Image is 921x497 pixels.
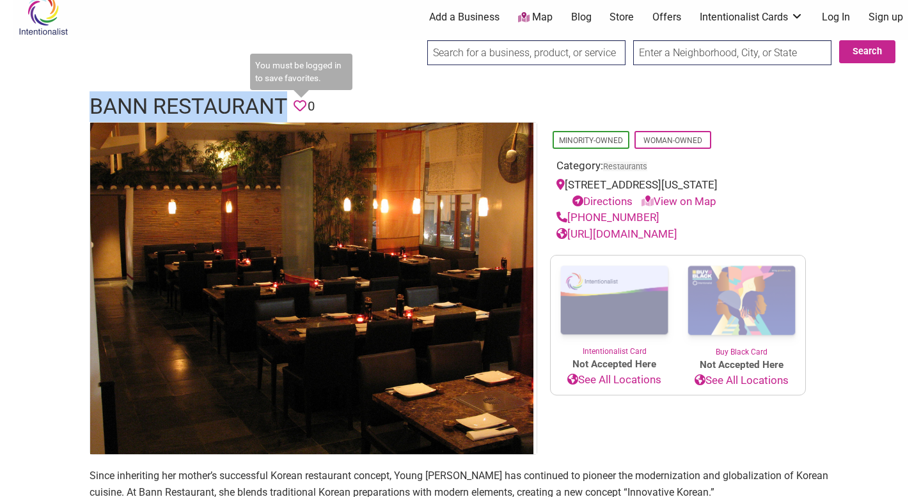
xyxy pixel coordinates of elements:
[678,256,805,358] a: Buy Black Card
[678,358,805,372] span: Not Accepted Here
[551,372,678,388] a: See All Locations
[559,136,623,145] a: Minority-Owned
[839,40,895,63] button: Search
[642,195,716,208] a: View on Map
[643,136,702,145] a: Woman-Owned
[678,372,805,389] a: See All Locations
[556,227,677,240] a: [URL][DOMAIN_NAME]
[610,10,634,24] a: Store
[869,10,903,24] a: Sign up
[571,10,592,24] a: Blog
[700,10,803,24] a: Intentionalist Cards
[518,10,553,25] a: Map
[652,10,681,24] a: Offers
[90,91,287,122] h1: Bann Restaurant
[633,40,831,65] input: Enter a Neighborhood, City, or State
[822,10,850,24] a: Log In
[603,162,647,171] a: Restaurants
[429,10,500,24] a: Add a Business
[551,256,678,346] img: Intentionalist Card
[556,211,659,224] a: [PHONE_NUMBER]
[551,357,678,372] span: Not Accepted Here
[556,158,799,178] div: Category:
[551,256,678,357] a: Intentionalist Card
[427,40,626,65] input: Search for a business, product, or service
[678,256,805,346] img: Buy Black Card
[308,96,315,116] span: 0
[556,177,799,210] div: [STREET_ADDRESS][US_STATE]
[572,195,633,208] a: Directions
[250,54,352,90] div: You must be logged in to save favorites.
